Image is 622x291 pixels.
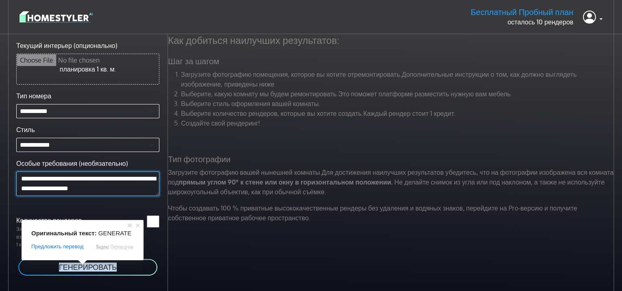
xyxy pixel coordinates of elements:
ya-tr-span: ГЕНЕРИРОВАТЬ [59,263,117,271]
ya-tr-span: Не делайте снимок из угла или под наклоном, а также не используйте широкоугольный объектив, как п... [168,178,605,196]
ya-tr-span: Выберите, какую комнату мы будем ремонтировать. [181,90,338,98]
button: ГЕНЕРИРОВАТЬ [17,258,158,276]
ya-tr-span: Шаг за шагом [168,56,219,66]
ya-tr-span: Особые требования (необязательно) [16,159,128,167]
img: logo-3de290ba35641baa71223ecac5eacb59cb85b4c7fdf211dc9aaecaaee71ea2f8.svg [20,10,93,24]
ya-tr-span: Стиль [16,126,35,134]
ya-tr-span: Как добиться наилучших результатов: [168,34,339,46]
ya-tr-span: Тип номера [16,92,51,100]
ya-tr-span: Бесплатный Пробный план [470,7,573,17]
ya-tr-span: Выберите количество рендеров, которые вы хотите создать. [181,109,363,117]
span: Предложить перевод [31,243,83,250]
ya-tr-span: Выберите стиль оформления вашей комнаты. [181,100,320,108]
ya-tr-span: Количество рендеров [16,216,82,224]
ya-tr-span: Это поможет платформе разместить нужную вам мебель. [338,90,512,98]
ya-tr-span: прямым углом 90° к стене или окну в горизонтальном положении. [179,178,393,186]
ya-tr-span: Каждый рендер стоит 1 кредит. [363,109,456,117]
ya-tr-span: Текущий интерьер (опционально) [16,41,117,50]
span: Оригинальный текст: [31,230,97,237]
ya-tr-span: Загрузите фотографию вашей нынешней комнаты. [168,168,322,176]
ya-tr-span: За каждый рендер взимается плата в размере 1 кредита [16,226,82,248]
ya-tr-span: Тип фотографии [168,154,231,164]
ya-tr-span: Создайте свой рендеринг! [181,119,260,127]
ya-tr-span: Загрузите фотографию помещения, которое вы хотите отремонтировать. [181,70,402,78]
ya-tr-span: Для достижения наилучших результатов убедитесь, что на фотографии изображена вся комната под [168,168,613,186]
ya-tr-span: осталось 10 рендеров [507,18,573,26]
span: GENERATE [98,230,131,237]
ya-tr-span: Чтобы создавать 100 % приватные высококачественные рендеры без удаления и водяных знаков, перейди... [168,204,577,222]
